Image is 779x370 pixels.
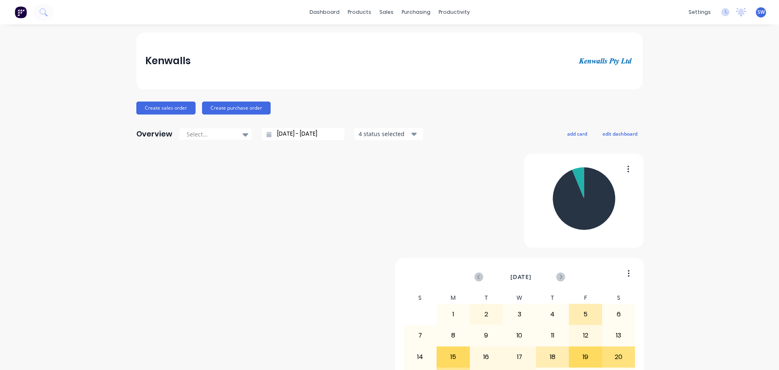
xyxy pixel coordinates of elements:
div: 3 [503,304,536,325]
div: sales [375,6,398,18]
div: 9 [470,325,503,346]
div: 11 [536,325,569,346]
div: productivity [435,6,474,18]
div: 2 [470,304,503,325]
div: 6 [603,304,635,325]
div: M [437,292,470,304]
button: add card [562,128,592,139]
div: F [569,292,602,304]
img: Kenwalls [577,56,634,66]
button: 4 status selected [354,128,423,140]
div: 1 [437,304,469,325]
div: 14 [404,347,437,367]
div: settings [684,6,715,18]
div: T [536,292,569,304]
img: Factory [15,6,27,18]
button: Create sales order [136,102,196,115]
div: 4 [536,304,569,325]
div: 18 [536,347,569,367]
div: Kenwalls [145,53,191,69]
div: 8 [437,325,469,346]
div: 5 [569,304,602,325]
a: dashboard [306,6,344,18]
div: 13 [603,325,635,346]
div: W [503,292,536,304]
div: purchasing [398,6,435,18]
div: 19 [569,347,602,367]
div: T [470,292,503,304]
div: 12 [569,325,602,346]
div: 4 status selected [359,130,410,138]
div: 15 [437,347,469,367]
div: S [404,292,437,304]
div: products [344,6,375,18]
div: 20 [603,347,635,367]
span: SW [757,9,765,16]
span: [DATE] [510,273,532,281]
div: 16 [470,347,503,367]
div: Overview [136,126,172,142]
button: edit dashboard [597,128,643,139]
div: S [602,292,635,304]
div: 7 [404,325,437,346]
div: 10 [503,325,536,346]
button: Create purchase order [202,102,271,115]
div: 17 [503,347,536,367]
